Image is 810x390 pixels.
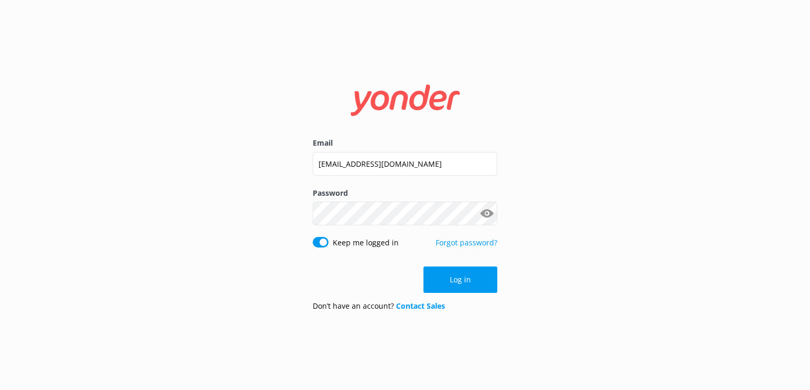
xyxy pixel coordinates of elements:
[313,187,497,199] label: Password
[396,301,445,311] a: Contact Sales
[423,267,497,293] button: Log in
[333,237,399,249] label: Keep me logged in
[313,152,497,176] input: user@emailaddress.com
[436,237,497,248] a: Forgot password?
[313,137,497,149] label: Email
[313,300,445,312] p: Don’t have an account?
[476,203,497,224] button: Show password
